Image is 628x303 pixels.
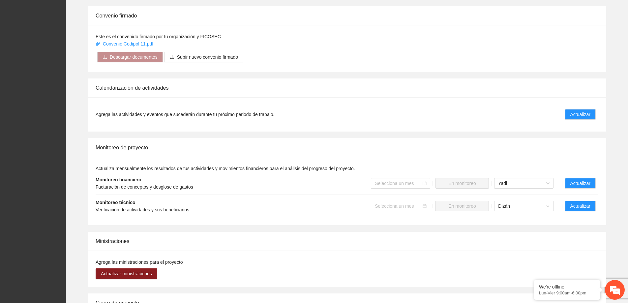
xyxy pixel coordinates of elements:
[96,259,183,265] span: Agrega las ministraciones para el proyecto
[498,201,550,211] span: Dizán
[96,177,141,182] strong: Monitoreo financiero
[101,270,152,277] span: Actualizar ministraciones
[96,200,135,205] strong: Monitoreo técnico
[108,3,124,19] div: Minimizar ventana de chat en vivo
[13,88,116,155] span: Estamos sin conexión. Déjenos un mensaje.
[96,41,155,46] a: Convenio Cedipol 11.pdf
[96,268,157,279] button: Actualizar ministraciones
[96,42,100,46] span: paper-clip
[96,166,355,171] span: Actualiza mensualmente los resultados de tus actividades y movimientos financieros para el anális...
[96,184,193,190] span: Facturación de conceptos y desglose de gastos
[177,53,238,61] span: Subir nuevo convenio firmado
[170,55,174,60] span: upload
[97,52,163,62] button: downloadDescargar documentos
[565,178,596,189] button: Actualizar
[96,138,598,157] div: Monitoreo de proyecto
[96,271,157,276] a: Actualizar ministraciones
[570,180,590,187] span: Actualizar
[34,34,111,42] div: Dejar un mensaje
[423,204,427,208] span: calendar
[498,178,550,188] span: Yadi
[103,55,107,60] span: download
[164,54,243,60] span: uploadSubir nuevo convenio firmado
[539,284,595,289] div: We're offline
[96,111,274,118] span: Agrega las actividades y eventos que sucederán durante tu próximo periodo de trabajo.
[96,6,598,25] div: Convenio firmado
[96,34,221,39] span: Este es el convenido firmado por tu organización y FICOSEC
[96,232,598,251] div: Ministraciones
[164,52,243,62] button: uploadSubir nuevo convenio firmado
[570,202,590,210] span: Actualizar
[98,203,120,212] em: Enviar
[110,53,158,61] span: Descargar documentos
[565,201,596,211] button: Actualizar
[96,207,189,212] span: Verificación de actividades y sus beneficiarios
[565,109,596,120] button: Actualizar
[539,290,595,295] p: Lun-Vier 9:00am-6:00pm
[96,78,598,97] div: Calendarización de actividades
[570,111,590,118] span: Actualizar
[3,180,126,203] textarea: Escriba su mensaje aquí y haga clic en “Enviar”
[423,181,427,185] span: calendar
